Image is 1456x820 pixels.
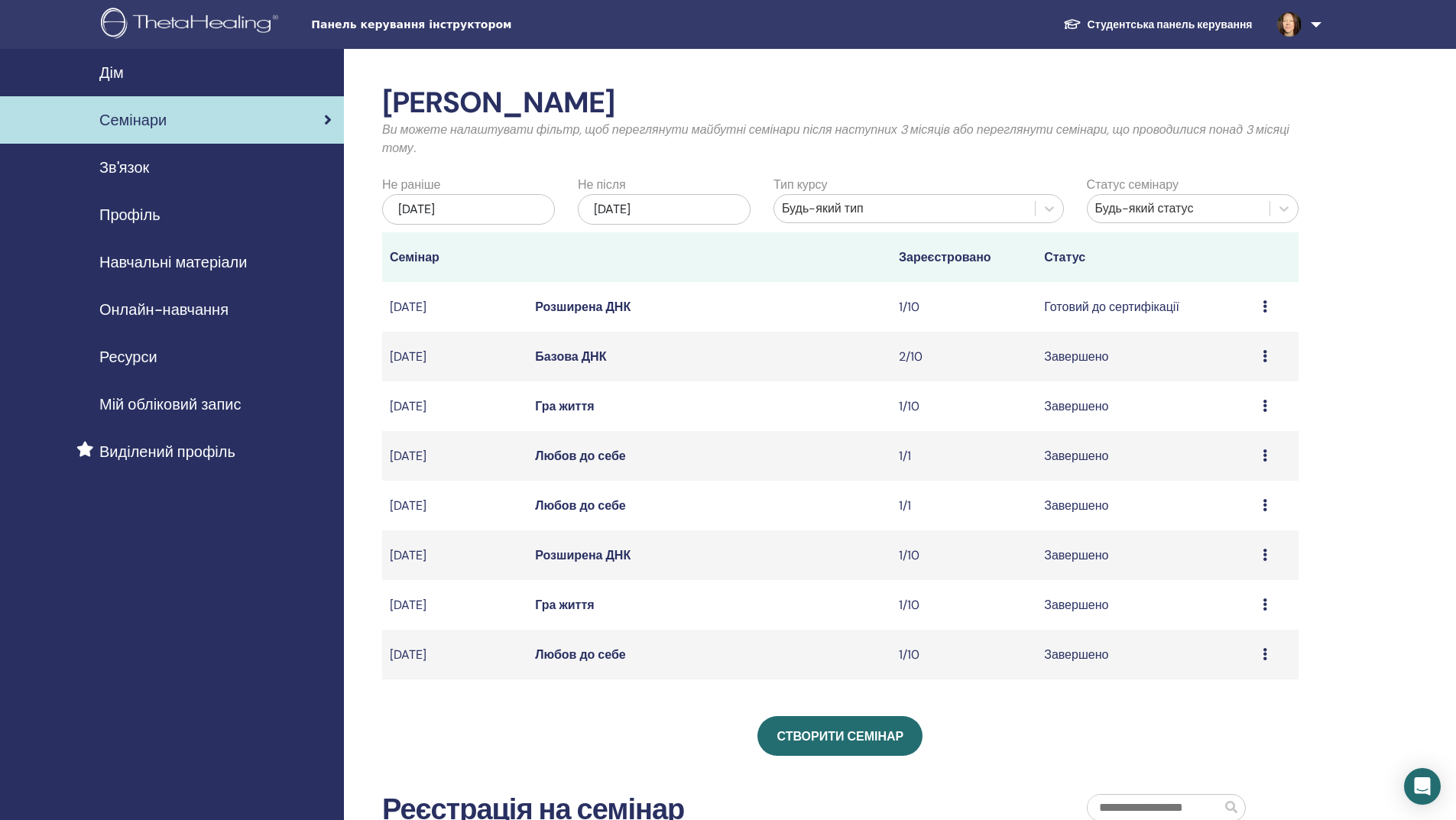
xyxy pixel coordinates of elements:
[390,299,426,315] font: [DATE]
[535,348,606,365] a: Базова ДНК
[1044,448,1108,464] font: Завершено
[1087,177,1179,193] font: Статус семінару
[535,647,625,663] a: Любов до себе
[899,597,919,613] font: 1/10
[382,177,440,193] font: Не раніше
[99,394,241,414] font: Мій обліковий запис
[1095,200,1194,216] font: Будь-який статус
[1063,18,1081,31] img: graduation-cap-white.svg
[390,498,426,514] font: [DATE]
[99,157,149,177] font: Зв'язок
[390,249,439,265] font: Семінар
[382,122,1289,156] font: Ви можете налаштувати фільтр, щоб переглянути майбутні семінари після наступних 3 місяців або пер...
[390,597,426,613] font: [DATE]
[777,728,903,744] font: Створити семінар
[99,300,229,319] font: Онлайн-навчання
[535,498,625,514] a: Любов до себе
[899,249,991,265] font: Зареєстровано
[101,8,284,42] img: logo.png
[535,398,594,414] a: Гра життя
[382,83,615,122] font: [PERSON_NAME]
[899,299,919,315] font: 1/10
[390,398,426,414] font: [DATE]
[99,205,161,225] font: Профіль
[1044,547,1108,563] font: Завершено
[899,498,911,514] font: 1/1
[398,201,435,217] font: [DATE]
[899,348,923,365] font: 2/10
[535,448,625,464] a: Любов до себе
[390,448,426,464] font: [DATE]
[757,716,923,756] a: Створити семінар
[1044,398,1108,414] font: Завершено
[1088,18,1253,31] font: Студентська панель керування
[1044,249,1085,265] font: Статус
[535,597,594,613] a: Гра життя
[1044,498,1108,514] font: Завершено
[390,547,426,563] font: [DATE]
[1044,597,1108,613] font: Завершено
[390,348,426,365] font: [DATE]
[311,18,511,31] font: Панель керування інструктором
[1044,348,1108,365] font: Завершено
[899,398,919,414] font: 1/10
[99,252,247,272] font: Навчальні матеріали
[773,177,828,193] font: Тип курсу
[1051,10,1265,39] a: Студентська панель керування
[99,63,124,83] font: Дім
[899,547,919,563] font: 1/10
[899,647,919,663] font: 1/10
[99,347,157,367] font: Ресурси
[1044,647,1108,663] font: Завершено
[578,177,626,193] font: Не після
[594,201,631,217] font: [DATE]
[99,110,167,130] font: Семінари
[535,547,631,563] a: Розширена ДНК
[899,448,911,464] font: 1/1
[782,200,864,216] font: Будь-який тип
[1404,768,1441,805] div: Відкрити Intercom Messenger
[1044,299,1179,315] font: Готовий до сертифікації
[99,442,235,462] font: Виділений профіль
[535,299,631,315] a: Розширена ДНК
[390,647,426,663] font: [DATE]
[1277,12,1302,37] img: default.jpg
